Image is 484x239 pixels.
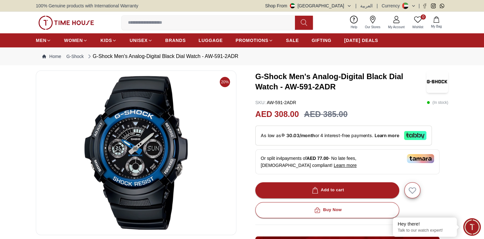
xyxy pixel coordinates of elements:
a: Facebook [422,4,427,8]
a: LUGGAGE [199,35,223,46]
img: Tamara [407,154,434,163]
a: GIFTING [312,35,331,46]
img: G-Shock Men's Analog-Digital Black Dial Watch - AW-591-2ADR [41,76,231,230]
nav: Breadcrumb [36,47,448,65]
img: ... [38,16,94,30]
span: SALE [286,37,299,44]
h2: AED 308.00 [255,108,299,120]
span: SKU : [255,100,266,105]
span: Wishlist [410,25,426,29]
span: Our Stores [362,25,383,29]
span: Learn more [334,163,357,168]
span: KIDS [100,37,112,44]
span: | [355,3,357,9]
a: BRANDS [165,35,186,46]
span: Help [348,25,360,29]
span: My Bag [428,24,444,29]
a: Help [347,14,361,31]
button: My Bag [427,15,446,30]
div: Add to cart [311,186,344,194]
span: [DATE] DEALS [344,37,378,44]
a: MEN [36,35,51,46]
span: UNISEX [130,37,147,44]
a: WOMEN [64,35,88,46]
h3: G-Shock Men's Analog-Digital Black Dial Watch - AW-591-2ADR [255,71,426,92]
a: PROMOTIONS [235,35,273,46]
span: 20% [220,77,230,87]
span: BRANDS [165,37,186,44]
a: 0Wishlist [409,14,427,31]
a: SALE [286,35,299,46]
span: PROMOTIONS [235,37,268,44]
div: G-Shock Men's Analog-Digital Black Dial Watch - AW-591-2ADR [86,53,238,60]
a: G-Shock [66,53,83,60]
span: 0 [421,14,426,20]
span: AED 77.00 [306,156,328,161]
span: LUGGAGE [199,37,223,44]
img: United Arab Emirates [290,3,295,8]
span: | [418,3,420,9]
p: Talk to our watch expert! [398,228,452,233]
span: | [377,3,378,9]
button: العربية [360,3,373,9]
img: G-Shock Men's Analog-Digital Black Dial Watch - AW-591-2ADR [426,70,448,93]
a: Whatsapp [440,4,444,8]
a: UNISEX [130,35,152,46]
div: Hey there! [398,221,452,227]
a: [DATE] DEALS [344,35,378,46]
span: My Account [385,25,407,29]
a: Home [42,53,61,60]
h3: AED 385.00 [304,108,347,120]
span: GIFTING [312,37,331,44]
a: Instagram [431,4,436,8]
button: Shop From[GEOGRAPHIC_DATA] [265,3,352,9]
span: MEN [36,37,46,44]
p: ( In stock ) [427,99,448,106]
p: AW-591-2ADR [255,99,296,106]
a: KIDS [100,35,117,46]
div: Or split in 4 payments of - No late fees, [DEMOGRAPHIC_DATA] compliant! [255,149,440,174]
div: Currency [382,3,402,9]
div: Buy Now [313,206,342,214]
span: WOMEN [64,37,83,44]
div: Chat Widget [463,218,481,236]
a: Our Stores [361,14,384,31]
button: Buy Now [255,202,399,218]
button: Add to cart [255,182,399,198]
span: 100% Genuine products with International Warranty [36,3,138,9]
